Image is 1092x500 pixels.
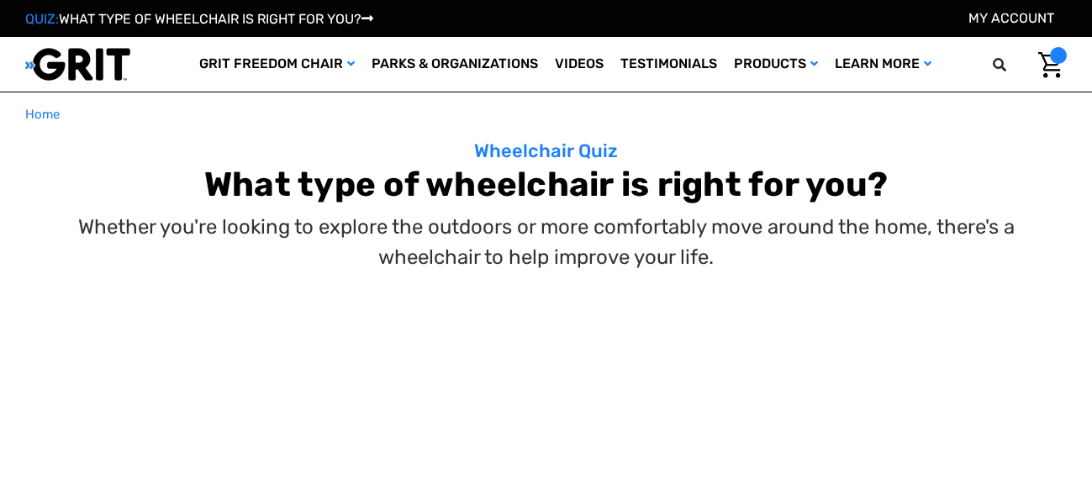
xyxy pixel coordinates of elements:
[25,47,130,82] img: GRIT All-Terrain Wheelchair and Mobility Equipment
[968,10,1054,26] a: Account
[1026,47,1067,82] a: Cart with 0 items
[25,11,373,27] a: QUIZ:WHAT TYPE OF WHEELCHAIR IS RIGHT FOR YOU?
[25,107,60,122] span: Home
[826,37,940,92] a: Learn More
[546,37,612,92] a: Videos
[363,37,546,92] a: Parks & Organizations
[474,137,618,165] p: Wheelchair Quiz
[191,37,363,92] a: GRIT Freedom Chair
[1038,52,1063,78] img: Cart
[25,105,60,124] a: Home
[1000,47,1026,82] input: Search
[25,105,1067,124] nav: Breadcrumb
[29,212,1064,272] p: Whether you're looking to explore the outdoors or more comfortably move around the home, there's ...
[25,11,59,27] span: QUIZ:
[204,165,888,204] b: What type of wheelchair is right for you?
[725,37,826,92] a: Products
[612,37,725,92] a: Testimonials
